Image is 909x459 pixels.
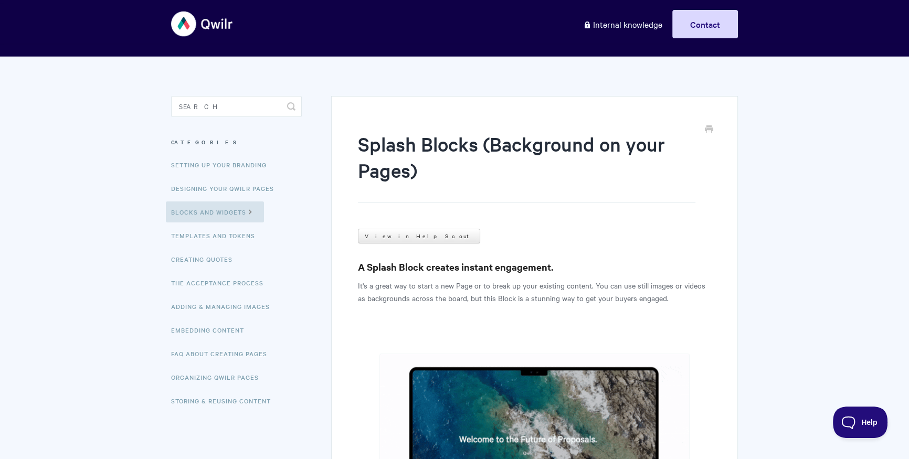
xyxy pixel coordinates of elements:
a: Creating Quotes [171,249,240,270]
a: View in Help Scout [358,229,480,243]
img: Qwilr Help Center [171,4,234,44]
a: Setting up your Branding [171,154,274,175]
a: Designing Your Qwilr Pages [171,178,282,199]
a: Internal knowledge [575,10,670,38]
a: Blocks and Widgets [166,201,264,222]
h3: Categories [171,133,302,152]
a: Print this Article [705,124,713,136]
a: Storing & Reusing Content [171,390,279,411]
a: FAQ About Creating Pages [171,343,275,364]
h1: Splash Blocks (Background on your Pages) [358,131,695,202]
a: Templates and Tokens [171,225,263,246]
a: Embedding Content [171,319,252,340]
a: Adding & Managing Images [171,296,278,317]
a: The Acceptance Process [171,272,271,293]
a: Organizing Qwilr Pages [171,367,267,388]
strong: A Splash Block creates instant engagement. [358,260,553,273]
iframe: Toggle Customer Support [833,407,888,438]
a: Contact [672,10,738,38]
p: It's a great way to start a new Page or to break up your existing content. You can use still imag... [358,279,711,304]
input: Search [171,96,302,117]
